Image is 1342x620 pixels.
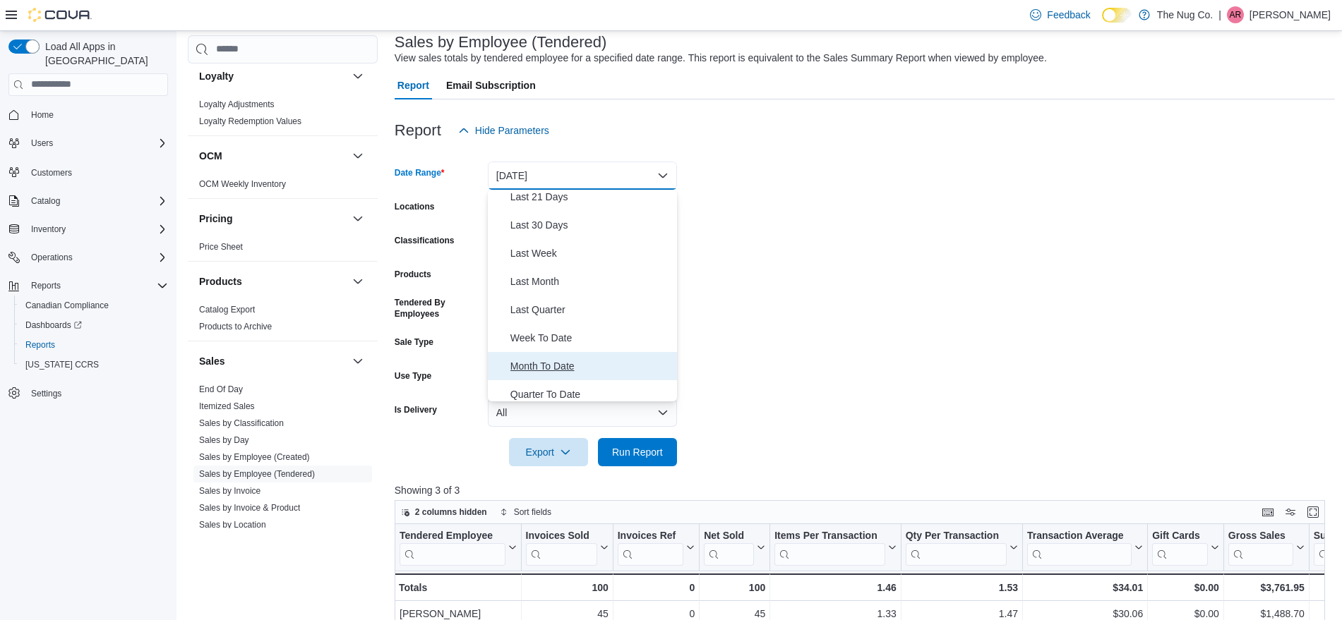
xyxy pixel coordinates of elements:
div: OCM [188,176,378,198]
span: Loyalty Adjustments [199,99,275,110]
span: Sales by Day [199,434,249,446]
span: Reports [20,336,168,353]
button: Canadian Compliance [14,296,174,315]
span: Home [25,106,168,123]
a: Feedback [1024,1,1096,29]
button: Run Report [598,438,677,466]
div: Totals [399,579,517,596]
div: Tendered Employee [400,530,505,566]
p: The Nug Co. [1157,6,1213,23]
span: Sort fields [514,506,551,518]
span: End Of Day [199,384,243,395]
a: Loyalty Redemption Values [199,116,301,126]
a: Itemized Sales [199,401,255,411]
button: Tendered Employee [400,530,517,566]
span: Last 21 Days [510,188,671,205]
span: Settings [25,384,168,402]
div: Net Sold [704,530,754,543]
button: Transaction Average [1027,530,1143,566]
button: Catalog [25,193,66,209]
span: Reports [25,277,168,294]
span: Week To Date [510,329,671,346]
span: Settings [31,388,61,399]
img: Cova [28,8,92,22]
div: 1.46 [774,579,897,596]
button: Inventory [3,219,174,239]
span: Load All Apps in [GEOGRAPHIC_DATA] [40,39,168,68]
span: Customers [31,167,72,178]
button: Invoices Sold [525,530,608,566]
button: Reports [14,335,174,355]
span: 2 columns hidden [415,506,487,518]
button: All [488,399,677,427]
div: Items Per Transaction [774,530,885,543]
div: $3,761.95 [1228,579,1305,596]
button: Sort fields [494,504,557,521]
a: Customers [25,164,78,181]
div: Invoices Sold [525,530,597,566]
div: $34.01 [1027,579,1143,596]
h3: Pricing [199,212,232,226]
div: Select listbox [488,190,677,401]
div: 100 [525,579,608,596]
div: Transaction Average [1027,530,1132,543]
span: Run Report [612,445,663,459]
button: Export [509,438,588,466]
button: Net Sold [704,530,765,566]
span: Sales by Invoice [199,485,260,497]
button: Products [199,274,347,288]
span: Operations [31,252,73,263]
a: Products to Archive [199,322,272,332]
a: [US_STATE] CCRS [20,356,104,373]
button: Users [25,135,59,152]
span: Users [31,138,53,149]
span: Catalog [31,195,60,207]
button: 2 columns hidden [395,504,493,521]
h3: Sales by Employee (Tendered) [395,34,607,51]
button: Home [3,104,174,125]
h3: Loyalty [199,69,234,83]
a: Sales by Employee (Created) [199,452,310,462]
span: Inventory [25,221,168,238]
label: Is Delivery [395,404,437,415]
button: Gross Sales [1228,530,1305,566]
span: Last Month [510,273,671,290]
a: Dashboards [20,317,88,334]
button: Sales [349,353,366,370]
h3: OCM [199,149,222,163]
button: Operations [25,249,78,266]
button: Qty Per Transaction [905,530,1017,566]
a: Sales by Day [199,435,249,445]
button: Enter fullscreen [1305,504,1322,521]
a: Price Sheet [199,242,243,252]
a: Canadian Compliance [20,297,114,314]
div: Invoices Ref [618,530,683,566]
label: Sale Type [395,336,433,348]
button: Pricing [199,212,347,226]
span: Export [517,438,580,466]
button: Loyalty [199,69,347,83]
span: OCM Weekly Inventory [199,178,286,190]
button: [DATE] [488,162,677,190]
span: Products to Archive [199,321,272,332]
span: Quarter To Date [510,386,671,403]
button: Inventory [25,221,71,238]
button: Reports [25,277,66,294]
div: Gift Card Sales [1152,530,1208,566]
span: Last Week [510,245,671,262]
label: Classifications [395,235,455,246]
div: Items Per Transaction [774,530,885,566]
span: Report [397,71,429,99]
button: Hide Parameters [453,116,555,145]
div: Gross Sales [1228,530,1293,566]
span: Last Quarter [510,301,671,318]
nav: Complex example [8,99,168,440]
span: Catalog [25,193,168,209]
h3: Products [199,274,242,288]
button: Items Per Transaction [774,530,897,566]
a: Sales by Invoice [199,486,260,496]
span: Operations [25,249,168,266]
span: Sales by Employee (Tendered) [199,468,315,480]
span: Month To Date [510,358,671,375]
